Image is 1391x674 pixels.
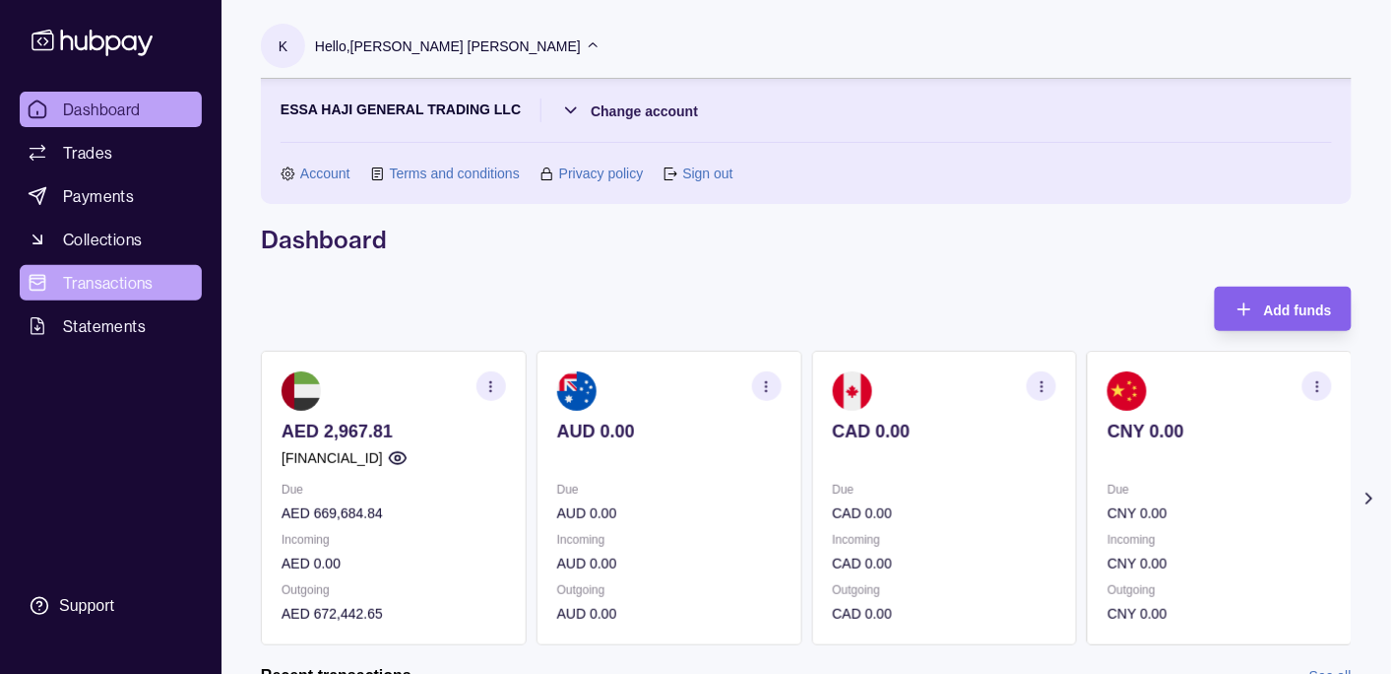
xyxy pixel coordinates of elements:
p: Due [557,479,782,501]
p: AED 2,967.81 [282,421,506,442]
p: AUD 0.00 [557,603,782,625]
img: ca [833,371,872,411]
span: Dashboard [63,98,141,121]
p: AED 672,442.65 [282,603,506,625]
div: Support [59,595,114,617]
p: Outgoing [833,579,1057,601]
a: Privacy policy [559,163,644,184]
p: [FINANCIAL_ID] [282,447,383,469]
p: CAD 0.00 [833,421,1057,442]
a: Support [20,585,202,627]
p: AED 669,684.84 [282,503,506,524]
span: Collections [63,228,142,251]
p: Hello, [PERSON_NAME] [PERSON_NAME] [315,35,581,57]
p: AUD 0.00 [557,503,782,524]
p: ESSA HAJI GENERAL TRADING LLC [281,99,521,122]
p: Incoming [833,529,1057,551]
p: CNY 0.00 [1107,503,1332,524]
a: Sign out [682,163,732,184]
p: Due [833,479,1057,501]
span: Transactions [63,271,154,295]
span: Change account [591,103,698,119]
span: Trades [63,141,112,165]
p: CNY 0.00 [1107,603,1332,625]
p: Due [1107,479,1332,501]
img: au [557,371,597,411]
p: CNY 0.00 [1107,553,1332,574]
a: Transactions [20,265,202,301]
a: Terms and conditions [390,163,520,184]
span: Payments [63,184,134,208]
p: Incoming [1107,529,1332,551]
p: CAD 0.00 [833,553,1057,574]
a: Collections [20,222,202,257]
span: Statements [63,314,146,338]
button: Change account [561,99,698,122]
h1: Dashboard [261,224,1352,255]
a: Statements [20,308,202,344]
p: Outgoing [282,579,506,601]
img: cn [1107,371,1147,411]
span: Add funds [1264,303,1332,318]
p: Outgoing [557,579,782,601]
p: AUD 0.00 [557,421,782,442]
p: CNY 0.00 [1107,421,1332,442]
button: Add funds [1215,287,1352,331]
a: Dashboard [20,92,202,127]
p: K [279,35,287,57]
p: CAD 0.00 [833,503,1057,524]
p: CAD 0.00 [833,603,1057,625]
a: Account [300,163,350,184]
p: Due [282,479,506,501]
a: Trades [20,135,202,170]
p: Outgoing [1107,579,1332,601]
p: Incoming [557,529,782,551]
a: Payments [20,178,202,214]
p: AUD 0.00 [557,553,782,574]
img: ae [282,371,321,411]
p: Incoming [282,529,506,551]
p: AED 0.00 [282,553,506,574]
